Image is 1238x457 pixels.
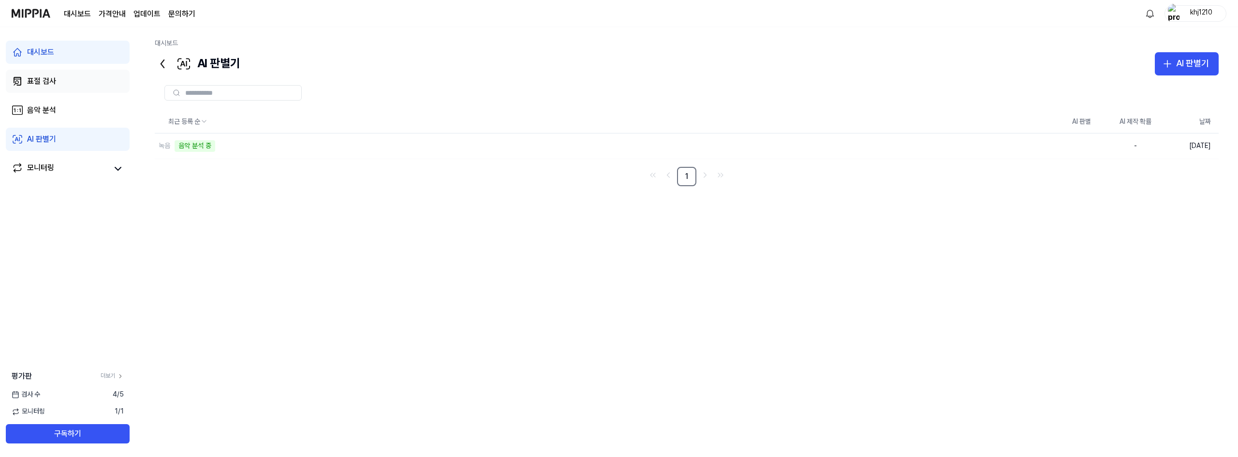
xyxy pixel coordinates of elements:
[6,128,130,151] a: AI 판별기
[1054,110,1108,133] th: AI 판별
[6,70,130,93] a: 표절 검사
[27,162,54,176] div: 모니터링
[646,168,660,182] a: Go to first page
[101,372,124,380] a: 더보기
[27,75,56,87] div: 표절 검사
[27,104,56,116] div: 음악 분석
[64,8,91,20] a: 대시보드
[1164,5,1226,22] button: profilekhj1210
[1163,133,1219,159] td: [DATE]
[1168,4,1179,23] img: profile
[155,52,240,75] div: AI 판별기
[115,407,124,416] span: 1 / 1
[12,162,108,176] a: 모니터링
[12,407,45,416] span: 모니터링
[155,39,178,47] a: 대시보드
[159,141,170,151] div: 녹음
[1108,133,1163,159] td: -
[99,8,126,20] a: 가격안내
[12,370,32,382] span: 평가판
[1108,110,1163,133] th: AI 제작 확률
[6,41,130,64] a: 대시보드
[698,168,712,182] a: Go to next page
[155,167,1219,186] nav: pagination
[1182,8,1220,18] div: khj1210
[27,133,56,145] div: AI 판별기
[1176,57,1209,71] div: AI 판별기
[175,140,215,152] div: 음악 분석 중
[1163,110,1219,133] th: 날짜
[1144,8,1156,19] img: 알림
[113,390,124,399] span: 4 / 5
[662,168,675,182] a: Go to previous page
[1155,52,1219,75] button: AI 판별기
[6,424,130,443] button: 구독하기
[133,8,161,20] a: 업데이트
[27,46,54,58] div: 대시보드
[168,8,195,20] a: 문의하기
[677,167,696,186] a: 1
[12,390,40,399] span: 검사 수
[714,168,727,182] a: Go to last page
[6,99,130,122] a: 음악 분석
